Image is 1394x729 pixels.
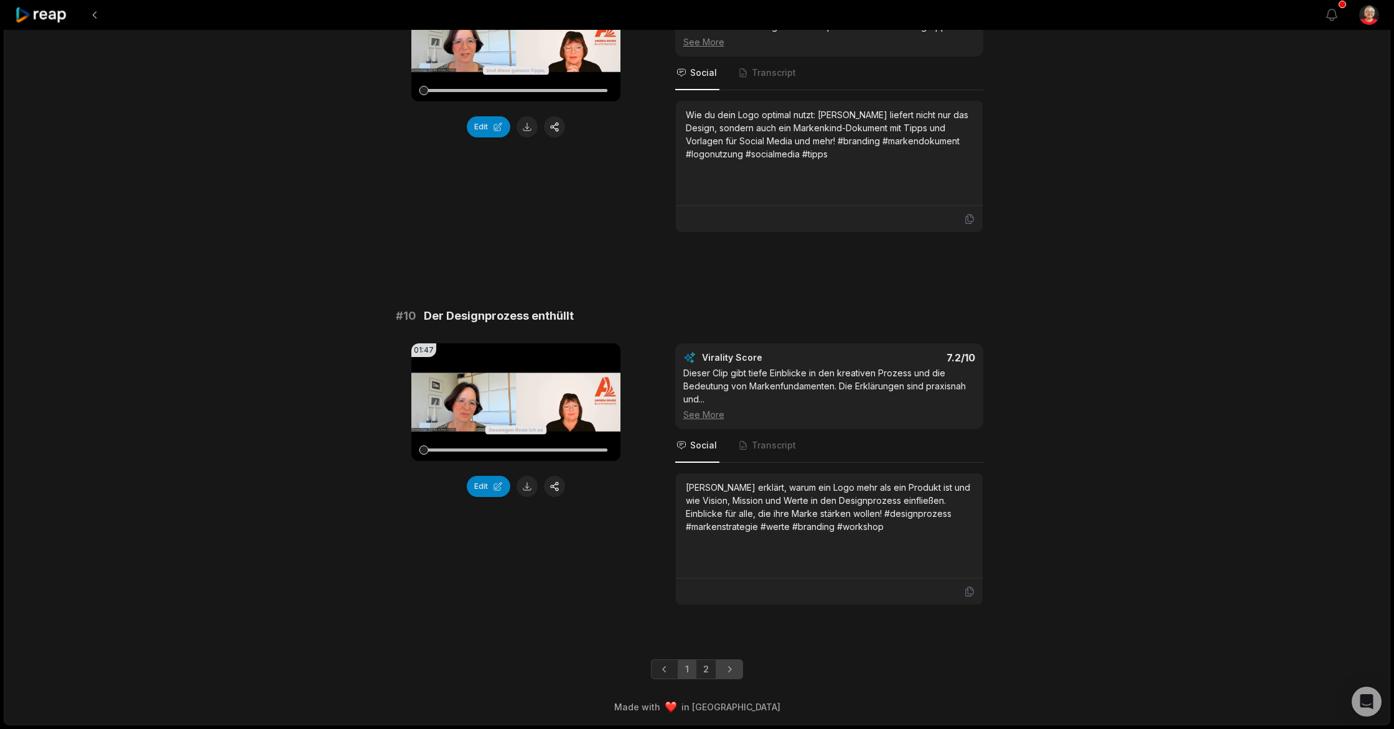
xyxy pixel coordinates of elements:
div: Virality Score [702,351,836,364]
span: Social [690,67,717,79]
div: [PERSON_NAME] erklärt, warum ein Logo mehr als ein Produkt ist und wie Vision, Mission und Werte ... [686,481,973,533]
div: 7.2 /10 [841,351,975,364]
span: # 10 [396,307,416,325]
nav: Tabs [675,429,983,463]
ul: Pagination [651,659,743,679]
div: See More [683,35,975,49]
a: Page 2 [696,659,716,679]
img: heart emoji [665,702,676,713]
span: Transcript [752,439,796,452]
div: Open Intercom Messenger [1352,687,1382,717]
div: Wie du dein Logo optimal nutzt: [PERSON_NAME] liefert nicht nur das Design, sondern auch ein Mark... [686,108,973,160]
span: Der Designprozess enthüllt [424,307,574,325]
div: Dieser Clip gibt tiefe Einblicke in den kreativen Prozess und die Bedeutung von Markenfundamenten... [683,366,975,421]
button: Edit [467,476,510,497]
a: Page 1 is your current page [678,659,696,679]
span: Transcript [752,67,796,79]
button: Edit [467,116,510,137]
span: Social [690,439,717,452]
nav: Tabs [675,57,983,90]
a: Next page [716,659,743,679]
div: See More [683,408,975,421]
video: Your browser does not support mp4 format. [411,343,620,461]
a: Previous page [651,659,678,679]
div: Made with in [GEOGRAPHIC_DATA] [16,700,1378,713]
